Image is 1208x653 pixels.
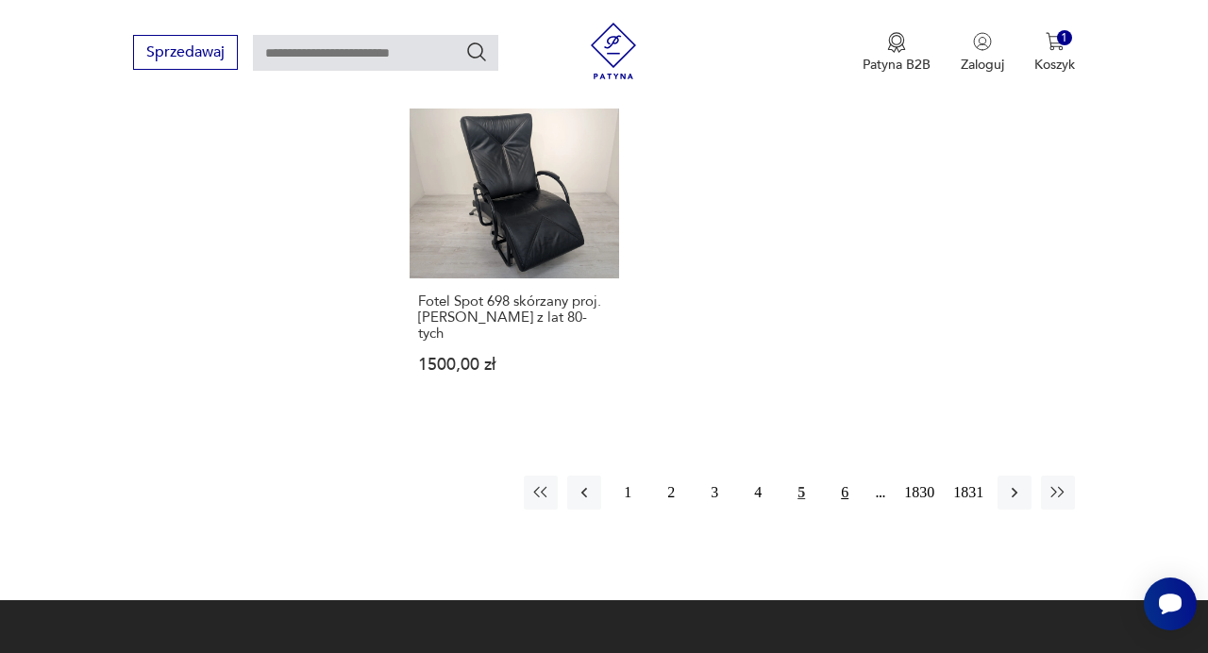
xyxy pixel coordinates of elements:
[973,32,992,51] img: Ikonka użytkownika
[863,56,931,74] p: Patyna B2B
[1057,30,1073,46] div: 1
[863,32,931,74] a: Ikona medaluPatyna B2B
[654,476,688,510] button: 2
[697,476,731,510] button: 3
[418,293,611,342] h3: Fotel Spot 698 skórzany proj. [PERSON_NAME] z lat 80-tych
[611,476,645,510] button: 1
[887,32,906,53] img: Ikona medalu
[1144,578,1197,630] iframe: Smartsupp widget button
[828,476,862,510] button: 6
[863,32,931,74] button: Patyna B2B
[585,23,642,79] img: Patyna - sklep z meblami i dekoracjami vintage
[899,476,939,510] button: 1830
[465,41,488,63] button: Szukaj
[410,69,619,410] a: Fotel Spot 698 skórzany proj. Stefan Heiliger z lat 80-tychFotel Spot 698 skórzany proj. [PERSON_...
[1046,32,1065,51] img: Ikona koszyka
[741,476,775,510] button: 4
[1034,56,1075,74] p: Koszyk
[133,47,238,60] a: Sprzedawaj
[784,476,818,510] button: 5
[133,35,238,70] button: Sprzedawaj
[961,32,1004,74] button: Zaloguj
[961,56,1004,74] p: Zaloguj
[418,357,611,373] p: 1500,00 zł
[948,476,988,510] button: 1831
[1034,32,1075,74] button: 1Koszyk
